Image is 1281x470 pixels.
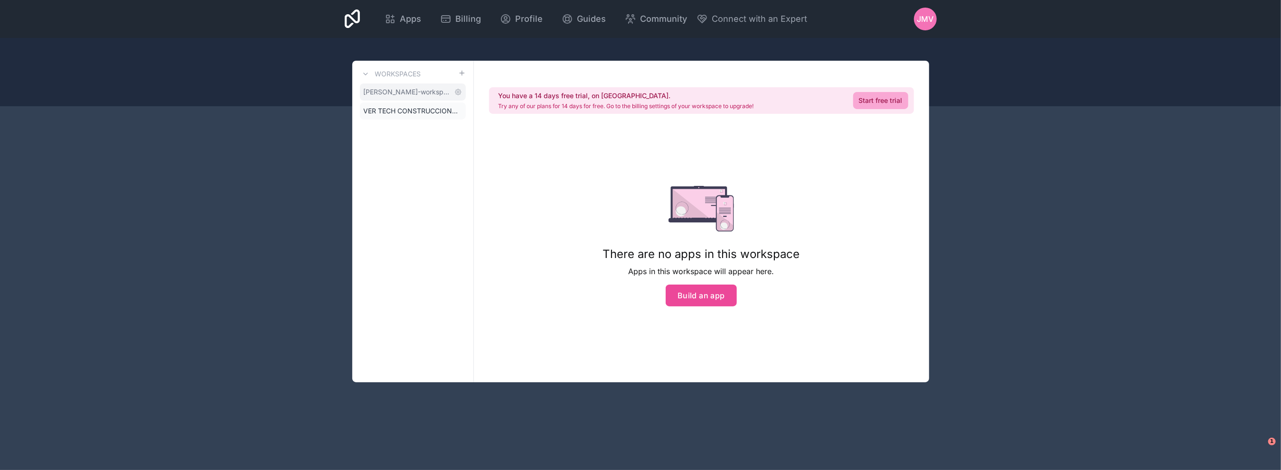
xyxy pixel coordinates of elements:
a: Profile [492,9,550,29]
h3: Workspaces [375,69,421,79]
iframe: Intercom live chat [1249,438,1272,461]
a: Guides [554,9,613,29]
button: Connect with an Expert [697,12,807,26]
a: Billing [433,9,489,29]
p: Try any of our plans for 14 days for free. Go to the billing settings of your workspace to upgrade! [499,102,754,110]
span: 1 [1268,438,1276,445]
button: Build an app [666,285,737,306]
span: Connect with an Expert [712,12,807,26]
span: Billing [455,12,481,26]
h1: There are no apps in this workspace [603,247,800,262]
a: Workspaces [360,68,421,80]
span: Profile [515,12,543,26]
a: Start free trial [853,92,908,109]
h2: You have a 14 days free trial, on [GEOGRAPHIC_DATA]. [499,91,754,101]
span: Apps [400,12,421,26]
a: VER TECH CONSTRUCCIONES Y SERVICIOS S.R.L. [360,102,466,120]
span: [PERSON_NAME]-workspace [364,87,451,97]
a: Apps [377,9,429,29]
a: Community [617,9,695,29]
img: empty state [669,186,735,231]
a: [PERSON_NAME]-workspace [360,83,466,101]
span: Community [640,12,687,26]
span: JMV [917,13,933,25]
p: Apps in this workspace will appear here. [603,266,800,277]
span: VER TECH CONSTRUCCIONES Y SERVICIOS S.R.L. [364,106,458,116]
span: Guides [577,12,606,26]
